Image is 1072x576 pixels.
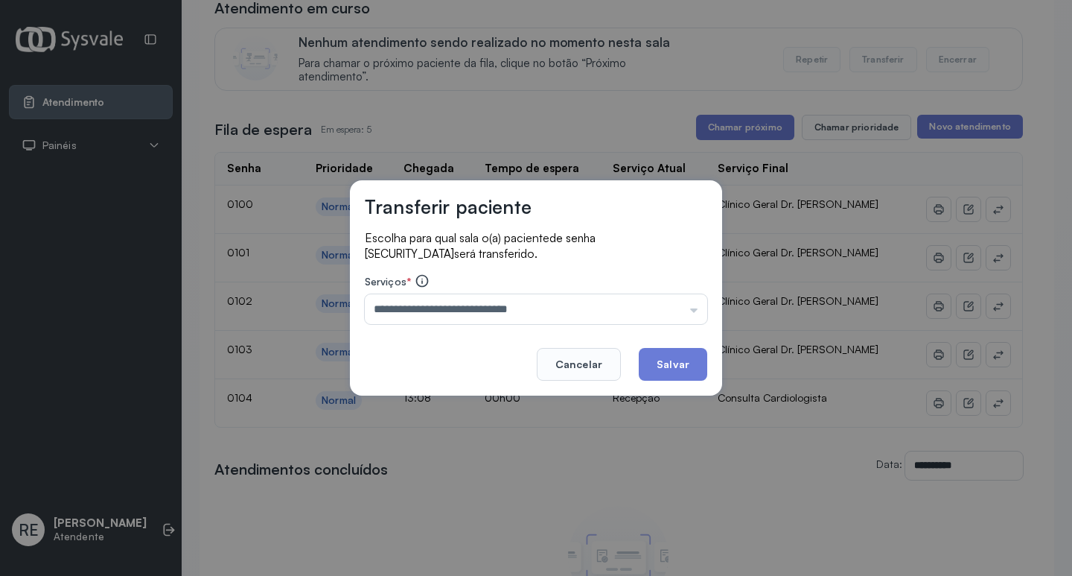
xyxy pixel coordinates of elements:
[639,348,707,381] button: Salvar
[365,275,406,288] span: Serviços
[365,231,596,261] span: de senha [SECURITY_DATA]
[537,348,621,381] button: Cancelar
[365,230,707,262] p: Escolha para qual sala o(a) paciente será transferido.
[365,195,532,218] h3: Transferir paciente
